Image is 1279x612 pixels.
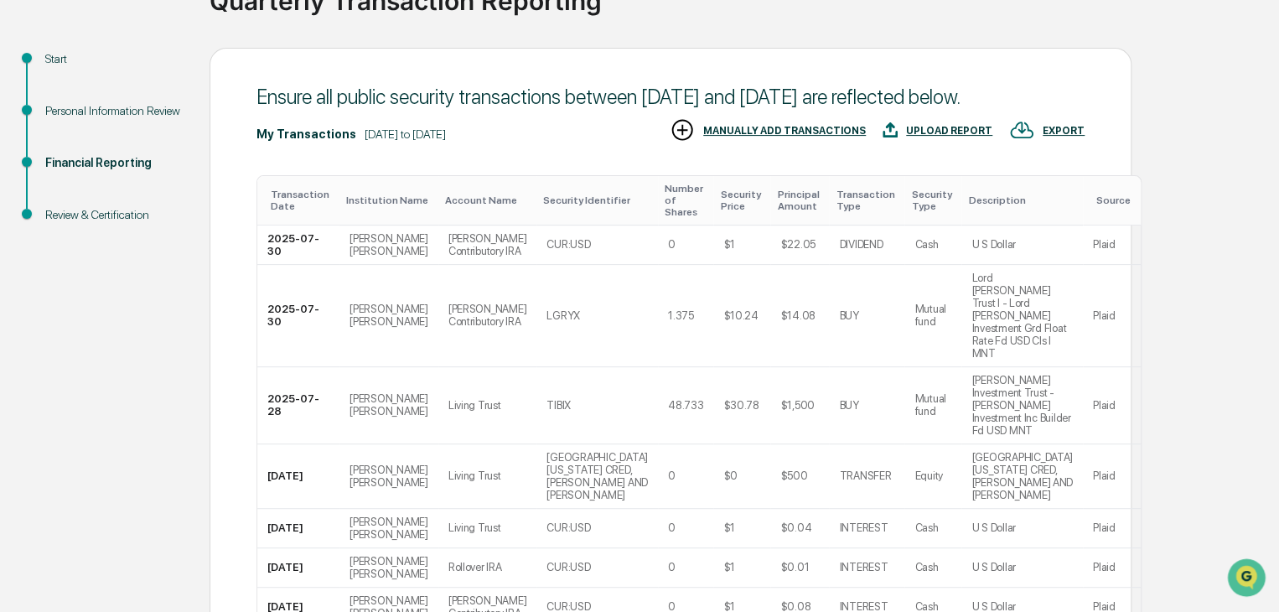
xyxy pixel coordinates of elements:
div: Toggle SortBy [665,183,707,218]
div: [PERSON_NAME] [PERSON_NAME] [350,555,428,580]
div: LGRYX [546,309,580,322]
div: $0 [723,469,737,482]
div: U S Dollar [971,521,1015,534]
div: Equity [914,469,942,482]
div: $1 [723,561,734,573]
div: CUR:USD [546,521,590,534]
div: [DATE] to [DATE] [365,127,446,141]
span: [DATE] [271,222,305,236]
div: $0.01 [780,561,809,573]
td: [PERSON_NAME] Contributory IRA [438,226,537,265]
div: $14.08 [780,309,815,322]
div: My Transactions [256,127,356,141]
div: $500 [780,469,807,482]
div: [PERSON_NAME] [PERSON_NAME] [350,232,428,257]
div: U S Dollar [971,561,1015,573]
div: $1,500 [780,399,814,412]
div: CUR:USD [546,561,590,573]
span: [DATE] [150,45,184,59]
div: $22.05 [780,238,815,251]
div: 0 [668,469,676,482]
div: INTEREST [839,521,888,534]
span: • [141,45,147,59]
td: 2025-07-30 [257,265,339,367]
span: [PERSON_NAME] [54,45,137,59]
div: $1 [723,521,734,534]
div: Toggle SortBy [445,194,531,206]
div: Toggle SortBy [346,194,432,206]
td: Living Trust [438,509,537,548]
img: UPLOAD REPORT [883,117,898,143]
td: Living Trust [438,444,537,509]
div: Toggle SortBy [543,194,651,206]
div: TRANSFER [839,469,891,482]
div: Toggle SortBy [968,194,1076,206]
button: back [17,13,37,34]
td: Plaid [1083,226,1141,265]
td: Plaid [1083,265,1141,367]
td: [PERSON_NAME] Contributory IRA [438,265,537,367]
div: Cash [914,238,938,251]
div: EXPORT [1043,125,1085,137]
td: [DATE] [257,509,339,548]
div: BUY [839,309,858,322]
td: Plaid [1083,548,1141,588]
div: INTEREST [839,561,888,573]
div: Review & Certification [45,206,183,224]
div: Toggle SortBy [836,189,898,212]
div: [PERSON_NAME] Investment Trust - [PERSON_NAME] Investment Inc Builder Fd USD MNT [971,374,1073,437]
div: Mutual fund [914,303,951,328]
div: 0 [668,521,676,534]
div: [PERSON_NAME] [PERSON_NAME] [350,464,428,489]
div: $30.78 [723,399,759,412]
td: Plaid [1083,367,1141,444]
div: 48.733 [668,399,703,412]
div: [GEOGRAPHIC_DATA][US_STATE] CRED, [PERSON_NAME] AND [PERSON_NAME] [546,451,648,501]
img: MANUALLY ADD TRANSACTIONS [670,117,695,143]
td: Living Trust [438,367,537,444]
div: Cash [914,521,938,534]
td: [DATE] [257,444,339,509]
div: There is no option to submit. Additionally, not sure if I'm required to upload a 3rdQ statement h... [109,90,297,210]
div: Start [45,50,183,68]
div: Mutual fund [914,392,951,418]
td: [DATE] [257,548,339,588]
div: Toggle SortBy [911,189,955,212]
img: Go home [44,13,64,34]
div: UPLOAD REPORT [906,125,992,137]
td: Rollover IRA [438,548,537,588]
div: [PERSON_NAME] [PERSON_NAME] [350,303,428,328]
img: EXPORT [1009,117,1034,143]
div: Toggle SortBy [1096,194,1134,206]
div: [PERSON_NAME] [PERSON_NAME] [350,516,428,541]
div: BUY [839,399,858,412]
div: Cash [914,561,938,573]
div: [PERSON_NAME] [PERSON_NAME] [350,392,428,418]
td: 2025-07-28 [257,367,339,444]
td: 2025-07-30 [257,226,339,265]
div: MANUALLY ADD TRANSACTIONS [703,125,866,137]
div: $0.04 [780,521,811,534]
div: 0 [668,561,676,573]
div: Personal Information Review [45,102,183,120]
td: Plaid [1083,444,1141,509]
div: Ensure all public security transactions between [DATE] and [DATE] are reflected below. [256,85,1085,109]
div: 0 [668,238,676,251]
div: CUR:USD [546,238,590,251]
div: Lord [PERSON_NAME] Trust I - Lord [PERSON_NAME] Investment Grd Float Rate Fd USD Cls I MNT [971,272,1073,360]
div: Toggle SortBy [777,189,822,212]
div: TIBIX [546,399,571,412]
div: DIVIDEND [839,238,883,251]
div: [GEOGRAPHIC_DATA][US_STATE] CRED, [PERSON_NAME] AND [PERSON_NAME] [971,451,1073,501]
div: Financial Reporting [45,154,183,172]
div: $10.24 [723,309,758,322]
td: Plaid [1083,509,1141,548]
iframe: Open customer support [1225,557,1271,602]
div: U S Dollar [971,238,1015,251]
p: Once you complete the personal info review step, you can exit out of that page and go back to the... [62,264,282,485]
button: Send [290,470,310,490]
div: Toggle SortBy [720,189,764,212]
div: 1.375 [668,309,694,322]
